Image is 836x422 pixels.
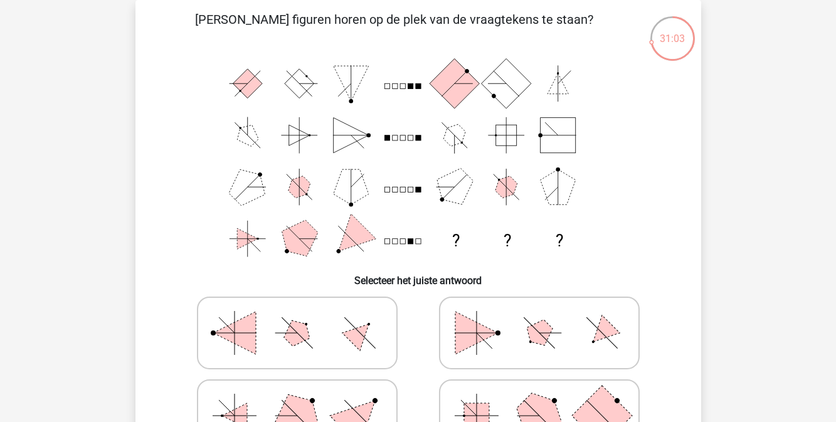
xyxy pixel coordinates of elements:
text: ? [452,231,459,250]
text: ? [504,231,511,250]
text: ? [555,231,563,250]
h6: Selecteer het juiste antwoord [156,265,681,287]
div: 31:03 [649,15,696,46]
p: [PERSON_NAME] figuren horen op de plek van de vraagtekens te staan? [156,10,634,48]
